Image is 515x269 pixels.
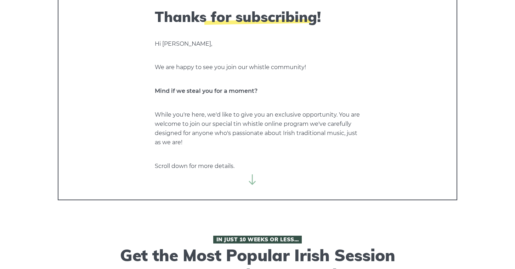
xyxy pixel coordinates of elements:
[155,110,360,147] p: While you're here, we'd like to give you an exclusive opportunity. You are welcome to join our sp...
[155,8,360,25] h2: Thanks for subscribing!
[213,236,302,243] span: In Just 10 Weeks or Less…
[155,162,360,171] p: Scroll down for more details.
[155,63,360,72] p: We are happy to see you join our whistle community!
[155,39,360,49] p: Hi [PERSON_NAME],
[155,88,257,94] strong: Mind if we steal you for a moment?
